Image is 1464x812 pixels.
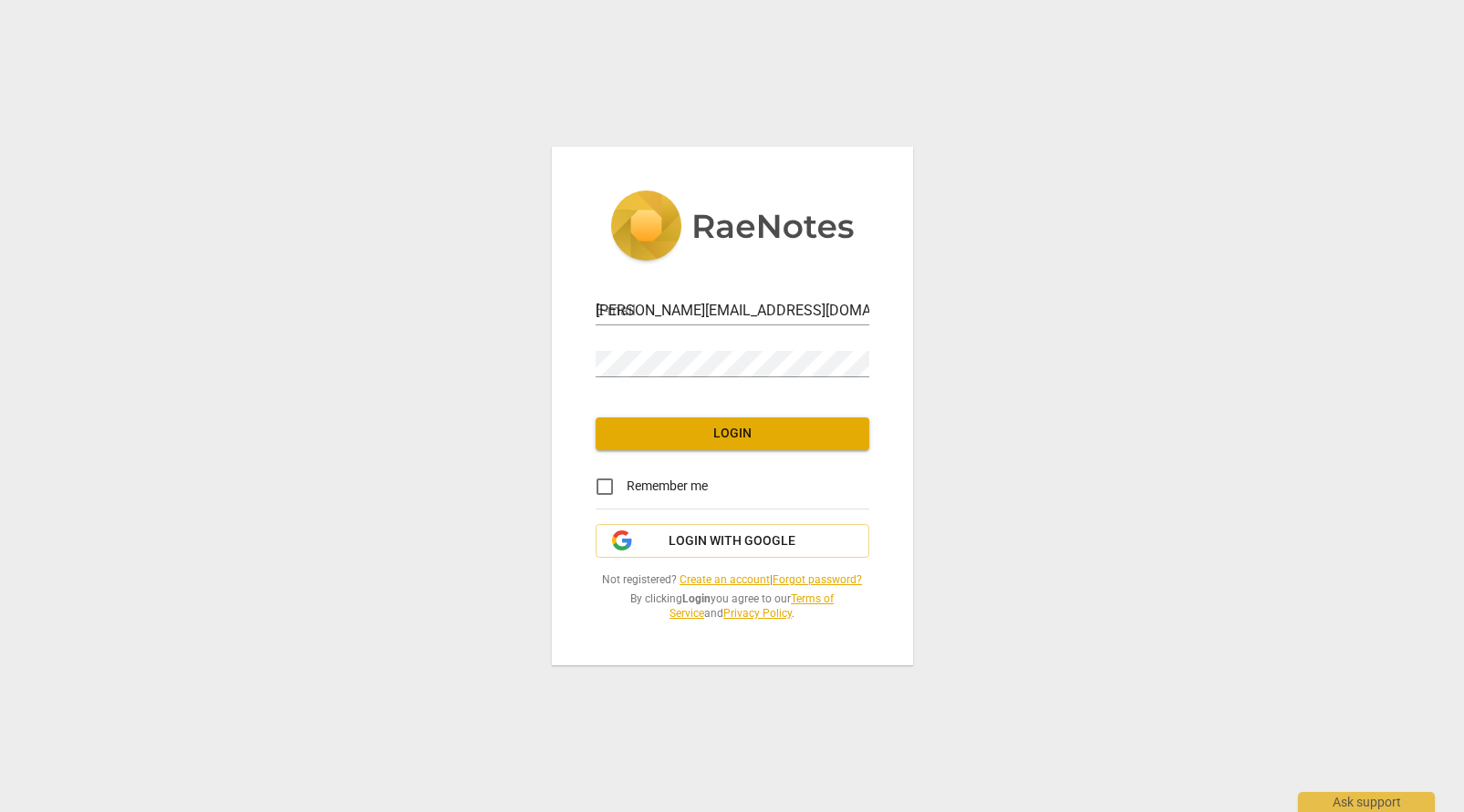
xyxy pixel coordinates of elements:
[596,524,869,559] button: Login with Google
[610,190,855,265] img: 5ac2273c67554f335776073100b6d88f.svg
[596,591,869,622] span: By clicking you agree to our and .
[610,425,855,443] span: Login
[596,572,869,588] span: Not registered? |
[627,477,708,496] span: Remember me
[682,592,711,605] b: Login
[1298,792,1435,812] div: Ask support
[680,573,770,586] a: Create an account
[669,532,795,550] span: Login with Google
[596,417,869,450] button: Login
[773,573,862,586] a: Forgot password?
[723,607,792,620] a: Privacy Policy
